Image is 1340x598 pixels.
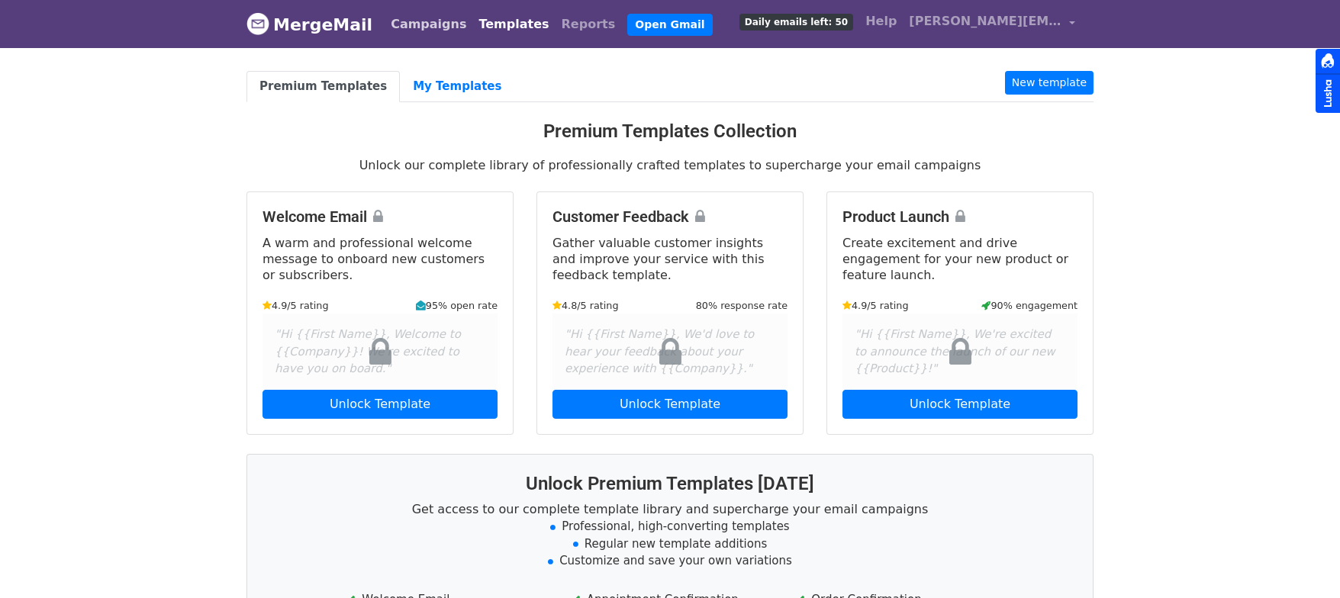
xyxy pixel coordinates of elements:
[552,235,788,283] p: Gather valuable customer insights and improve your service with this feedback template.
[842,313,1077,390] div: "Hi {{First Name}}, We're excited to announce the launch of our new {{Product}}!"
[246,157,1094,173] p: Unlock our complete library of professionally crafted templates to supercharge your email campaigns
[903,6,1081,42] a: [PERSON_NAME][EMAIL_ADDRESS][DOMAIN_NAME]
[266,473,1074,495] h3: Unlock Premium Templates [DATE]
[263,390,498,419] a: Unlock Template
[842,390,1077,419] a: Unlock Template
[263,313,498,390] div: "Hi {{First Name}}, Welcome to {{Company}}! We're excited to have you on board."
[842,298,909,313] small: 4.9/5 rating
[263,298,329,313] small: 4.9/5 rating
[552,207,788,226] h4: Customer Feedback
[552,298,619,313] small: 4.8/5 rating
[266,518,1074,535] li: Professional, high-converting templates
[981,298,1077,313] small: 90% engagement
[266,552,1074,570] li: Customize and save your own variations
[859,6,903,37] a: Help
[1005,71,1094,95] a: New template
[552,390,788,419] a: Unlock Template
[246,12,269,35] img: MergeMail logo
[246,8,372,40] a: MergeMail
[263,235,498,283] p: A warm and professional welcome message to onboard new customers or subscribers.
[733,6,859,37] a: Daily emails left: 50
[552,313,788,390] div: "Hi {{First Name}}, We'd love to hear your feedback about your experience with {{Company}}."
[739,14,853,31] span: Daily emails left: 50
[842,207,1077,226] h4: Product Launch
[246,121,1094,143] h3: Premium Templates Collection
[627,14,712,36] a: Open Gmail
[696,298,788,313] small: 80% response rate
[266,501,1074,517] p: Get access to our complete template library and supercharge your email campaigns
[385,9,472,40] a: Campaigns
[556,9,622,40] a: Reports
[1264,525,1340,598] iframe: Chat Widget
[472,9,555,40] a: Templates
[909,12,1061,31] span: [PERSON_NAME][EMAIL_ADDRESS][DOMAIN_NAME]
[400,71,514,102] a: My Templates
[416,298,498,313] small: 95% open rate
[246,71,400,102] a: Premium Templates
[842,235,1077,283] p: Create excitement and drive engagement for your new product or feature launch.
[263,207,498,226] h4: Welcome Email
[266,535,1074,553] li: Regular new template additions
